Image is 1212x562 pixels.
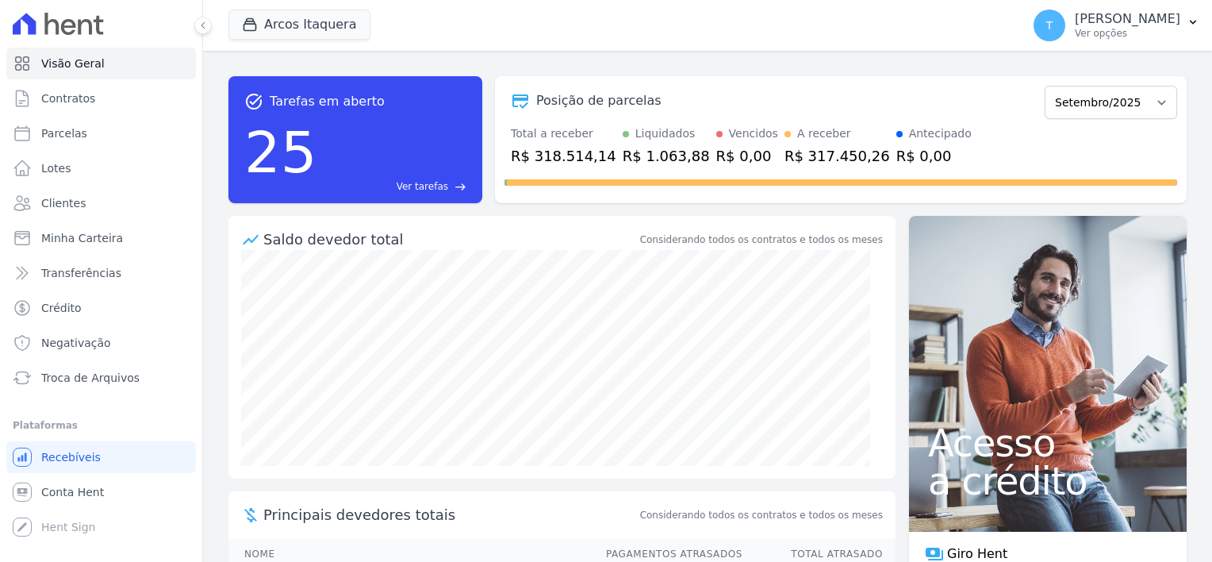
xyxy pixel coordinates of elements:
[640,233,883,247] div: Considerando todos os contratos e todos os meses
[41,335,111,351] span: Negativação
[270,92,385,111] span: Tarefas em aberto
[511,125,616,142] div: Total a receber
[324,179,466,194] a: Ver tarefas east
[536,91,662,110] div: Posição de parcelas
[6,441,196,473] a: Recebíveis
[263,504,637,525] span: Principais devedores totais
[41,370,140,386] span: Troca de Arquivos
[6,83,196,114] a: Contratos
[784,145,890,167] div: R$ 317.450,26
[1021,3,1212,48] button: T [PERSON_NAME] Ver opções
[41,484,104,500] span: Conta Hent
[909,125,972,142] div: Antecipado
[623,145,710,167] div: R$ 1.063,88
[41,195,86,211] span: Clientes
[41,230,123,246] span: Minha Carteira
[896,145,972,167] div: R$ 0,00
[41,300,82,316] span: Crédito
[6,48,196,79] a: Visão Geral
[640,508,883,522] span: Considerando todos os contratos e todos os meses
[6,327,196,359] a: Negativação
[41,90,95,106] span: Contratos
[729,125,778,142] div: Vencidos
[797,125,851,142] div: A receber
[41,125,87,141] span: Parcelas
[244,111,317,194] div: 25
[6,117,196,149] a: Parcelas
[263,229,637,250] div: Saldo devedor total
[928,424,1168,462] span: Acesso
[13,416,190,435] div: Plataformas
[6,362,196,394] a: Troca de Arquivos
[397,179,448,194] span: Ver tarefas
[1046,20,1053,31] span: T
[1075,27,1180,40] p: Ver opções
[6,292,196,324] a: Crédito
[41,160,71,176] span: Lotes
[6,257,196,289] a: Transferências
[635,125,696,142] div: Liquidados
[228,10,370,40] button: Arcos Itaquera
[244,92,263,111] span: task_alt
[6,152,196,184] a: Lotes
[41,56,105,71] span: Visão Geral
[928,462,1168,500] span: a crédito
[454,181,466,193] span: east
[6,222,196,254] a: Minha Carteira
[716,145,778,167] div: R$ 0,00
[6,476,196,508] a: Conta Hent
[1075,11,1180,27] p: [PERSON_NAME]
[41,265,121,281] span: Transferências
[511,145,616,167] div: R$ 318.514,14
[6,187,196,219] a: Clientes
[41,449,101,465] span: Recebíveis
